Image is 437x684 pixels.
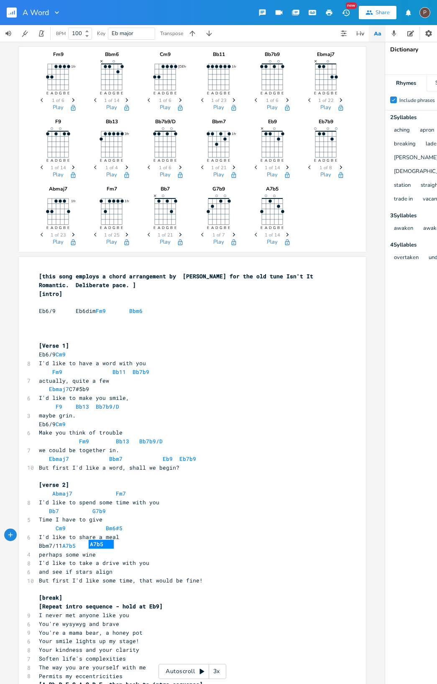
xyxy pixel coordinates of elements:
span: 1 of 6 [266,98,279,103]
text: D [269,158,272,163]
span: [intro] [39,290,62,298]
span: [Repeat intro sequence - hold at Eb9] [39,603,163,610]
text: G [273,158,276,163]
span: Abmaj7 [52,490,72,497]
text: E [67,225,69,230]
text: B [63,158,66,163]
text: E [100,158,102,163]
span: [break] [39,594,62,601]
span: 1 of 4 [105,165,118,170]
text: E [207,225,209,230]
span: Cm9 [56,420,66,428]
text: D [162,91,165,96]
button: Play [53,239,64,246]
button: overtaken [394,254,419,262]
text: B [117,158,119,163]
text: A [51,225,54,230]
text: A [104,91,107,96]
span: 1 of 21 [158,233,173,237]
span: 1 of 14 [51,165,66,170]
span: 1 of 14 [104,98,120,103]
button: Play [53,104,64,112]
span: I'd like to have a word with you [39,359,146,367]
span: I never met anyone like you [39,611,129,619]
text: E [174,91,176,96]
span: and see if stars align [39,568,112,575]
span: 1 of 23 [51,233,66,237]
text: E [314,158,316,163]
span: Bb13 [116,437,129,445]
text: B [170,225,173,230]
span: Bb11 [112,368,126,376]
text: A [158,158,161,163]
text: B [331,91,333,96]
text: G [112,158,115,163]
span: 1 of 14 [265,165,280,170]
text: B [277,158,280,163]
span: The way you are yourself with me [39,664,146,671]
span: Bb7b9 [133,368,149,376]
text: E [121,158,123,163]
button: Play [106,239,117,246]
button: Play [160,172,171,179]
span: 1 of 7 [212,233,225,237]
text: G [166,158,169,163]
text: B [170,91,173,96]
div: Ebmaj7 [305,52,347,57]
text: G [273,225,276,230]
text: D [55,91,58,96]
button: Play [267,239,278,246]
text: D [215,225,218,230]
text: E [228,91,230,96]
span: Eb major [112,30,133,37]
text: G [166,91,169,96]
div: Eb7b9 [305,119,347,124]
text: G [327,91,330,96]
span: Fm7 [116,490,126,497]
span: A7b5 [62,542,76,549]
button: apron [420,127,434,134]
text: A [51,91,54,96]
span: 1 of 25 [104,233,120,237]
text: D [108,158,111,163]
button: Play [106,104,117,112]
span: [this song employs a chord arrangement by [PERSON_NAME] for the old tune Isn't It Romantic. Delib... [39,272,317,289]
button: Play [53,172,64,179]
text: E [281,91,284,96]
text: × [153,192,156,199]
text: E [121,225,123,230]
text: × [261,125,263,132]
text: A [265,158,268,163]
text: B [224,91,226,96]
button: station [394,182,411,189]
span: 1 of 14 [265,233,280,237]
span: 1 of 6 [159,98,171,103]
text: E [46,225,49,230]
span: 1 of 22 [318,98,334,103]
span: Cm9 [56,524,66,532]
span: Fm9 [52,368,62,376]
span: C7#5b9 [39,385,89,393]
span: Ebmaj7 [49,385,69,393]
div: F9 [37,119,79,124]
span: But first I'd like some time, that would be fine! [39,577,203,584]
text: G [112,91,115,96]
div: G7b9 [198,186,240,191]
text: 3fr [125,132,129,136]
text: B [117,225,119,230]
text: B [63,91,66,96]
text: E [281,225,284,230]
text: E [261,91,263,96]
text: D [108,225,111,230]
text: D [322,158,325,163]
button: P [419,3,430,22]
button: Play [267,172,278,179]
button: awaken [394,225,413,232]
div: New [346,3,357,9]
span: [Verse 1] [39,342,69,349]
button: aching [394,127,410,134]
span: maybe grin. [39,412,76,419]
span: we could be together in. [39,446,119,454]
div: Bb7 [144,186,186,191]
text: E [207,91,209,96]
